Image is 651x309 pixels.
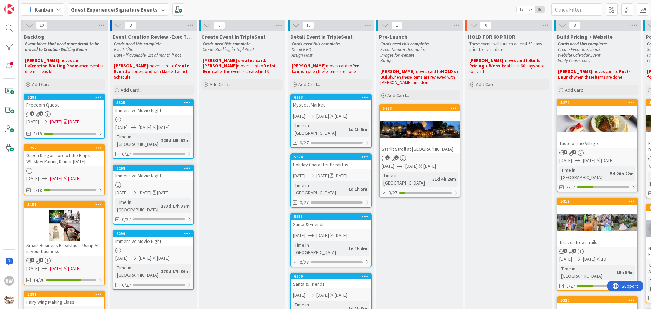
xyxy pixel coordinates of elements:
div: Immersive Movie Night [113,106,193,115]
p: These events will launch at least 60 days prior to event date [469,41,548,53]
span: [DATE] [26,265,39,272]
strong: [PERSON_NAME] [114,63,148,69]
span: 2 [30,258,34,262]
div: 5252 [24,145,104,151]
div: 6281 [27,95,104,100]
div: 5331Santa & Friends [291,214,371,229]
div: 5279 [560,100,637,105]
span: 3x [535,6,544,13]
div: 31d 4h 26m [431,175,458,183]
div: Time in [GEOGRAPHIC_DATA] [115,264,158,279]
em: Budget [380,58,394,63]
span: when event is deemed feasible. [25,63,104,74]
div: Mystical Market [291,100,371,109]
div: 173d 17h 37m [159,202,191,210]
div: 6299Immersive Movie Night [113,231,193,246]
span: : [158,137,159,144]
a: 5151Smart Business Breakfast - Using AI in your business[DATE][DATE][DATE]14/20 [24,201,105,285]
span: [DATE] [115,189,128,196]
div: 5331 [294,214,371,219]
span: 0/27 [300,259,309,266]
div: [DATE] [335,232,347,239]
div: [DATE] [157,124,170,131]
div: 5320 [560,298,637,303]
span: Kanban [35,5,53,14]
div: 5283 [383,106,460,111]
div: Freedom Quest [24,100,104,109]
span: 2/18 [33,187,42,194]
span: [DATE] [316,113,329,120]
span: [DATE] [316,292,329,299]
em: Event Ideas that need more detail to be moved to Creation Waiting Room [25,41,100,52]
span: [DATE] [26,175,39,182]
span: 1 [30,111,34,116]
span: : [607,170,608,177]
img: avatar [4,295,14,305]
div: [DATE] [423,162,436,170]
div: Immersive Movie Night [113,237,193,246]
div: 5317Trick or Treat Trails [557,198,637,247]
span: moves card to [237,63,263,69]
div: 5283Starlit Stroll at [GEOGRAPHIC_DATA] [380,105,460,153]
div: 5325 [116,100,193,105]
strong: [PERSON_NAME] [25,58,59,63]
span: [DATE] [139,189,151,196]
div: 6281 [24,94,104,100]
span: : [158,202,159,210]
strong: [PERSON_NAME] creates card. [PERSON_NAME] [203,58,268,69]
div: 6293 [294,95,371,100]
a: 5325Immersive Movie Night[DATE][DATE][DATE]Time in [GEOGRAPHIC_DATA]:229d 19h 52m0/27 [113,99,194,159]
em: Event Title [114,46,133,52]
span: 3/18 [33,130,42,137]
div: Trick or Treat Trails [557,238,637,247]
div: [DATE] [335,292,347,299]
span: 2 [572,249,576,253]
strong: Pre-Launch [292,63,361,74]
strong: [PERSON_NAME] [558,69,592,74]
div: 5281 [27,292,104,297]
span: Build Pricing + Website [557,33,613,40]
a: 5279Taste of the Village[DATE][DATE][DATE]Time in [GEOGRAPHIC_DATA]:5d 20h 22m8/27 [557,99,638,192]
div: 1d 1h 4m [347,245,369,252]
span: 0/27 [300,139,309,147]
span: Add Card... [121,87,142,93]
em: Event Name + Description [380,46,427,52]
div: [DATE] [601,157,614,164]
span: : [614,269,615,276]
em: Cards need this complete: [380,41,429,47]
span: Add Card... [476,81,498,88]
span: [DATE] [50,118,62,125]
div: 6281Freedom Quest [24,94,104,109]
div: 5283 [380,105,460,111]
div: 6298Immersive Movie Night [113,165,193,180]
span: moves card to [25,58,82,69]
span: moves card to [326,63,352,69]
span: [DATE] [115,124,128,131]
div: Holiday Character Breakfast [291,160,371,169]
div: Time in [GEOGRAPHIC_DATA] [559,166,607,181]
span: [DATE] [50,265,62,272]
div: 1d 1h 5m [347,125,369,133]
div: 5331 [291,214,371,220]
span: moves card to [592,69,619,74]
div: 6300 [294,274,371,279]
a: 5283Starlit Stroll at [GEOGRAPHIC_DATA][DATE][DATE][DATE]Time in [GEOGRAPHIC_DATA]:31d 4h 26m3/27 [379,104,460,198]
span: : [346,125,347,133]
span: Support [14,1,31,9]
div: 5324 [294,155,371,159]
span: 2x [526,6,535,13]
span: Pre-Launch [379,33,407,40]
span: 14/20 [33,277,44,284]
a: 6299Immersive Movie Night[DATE][DATE][DATE]Time in [GEOGRAPHIC_DATA]:173d 17h 36m0/27 [113,230,194,290]
strong: Build Pricing + Website [469,58,542,69]
span: : [346,185,347,193]
div: Smart Business Breakfast - Using AI in your business [24,241,104,256]
span: [DATE] [559,256,572,263]
span: [DATE] [50,175,62,182]
span: 1 [39,111,43,116]
span: Add Card... [565,87,587,93]
em: Cards need this complete: [558,41,607,47]
span: [DATE] [559,157,572,164]
strong: [PERSON_NAME] [469,58,504,63]
div: 5281 [24,291,104,297]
